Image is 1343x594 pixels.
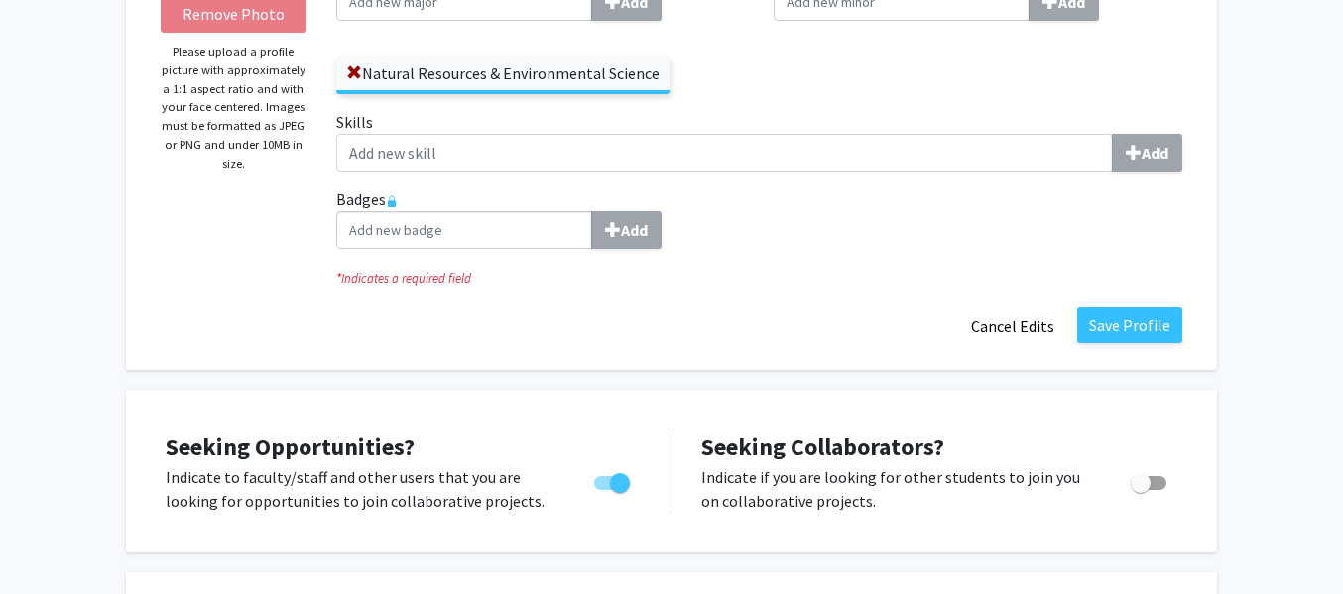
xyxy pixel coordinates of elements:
[166,465,556,513] p: Indicate to faculty/staff and other users that you are looking for opportunities to join collabor...
[701,465,1093,513] p: Indicate if you are looking for other students to join you on collaborative projects.
[586,465,641,495] div: Toggle
[1123,465,1177,495] div: Toggle
[701,431,944,462] span: Seeking Collaborators?
[15,505,84,579] iframe: Chat
[166,431,415,462] span: Seeking Opportunities?
[1112,134,1182,172] button: Skills
[161,43,306,173] p: Please upload a profile picture with approximately a 1:1 aspect ratio and with your face centered...
[336,187,1182,249] label: Badges
[1142,143,1168,163] b: Add
[336,269,1182,288] i: Indicates a required field
[336,134,1113,172] input: SkillsAdd
[958,307,1067,345] button: Cancel Edits
[621,220,648,240] b: Add
[336,110,1182,172] label: Skills
[1077,307,1182,343] button: Save Profile
[336,57,670,90] label: Natural Resources & Environmental Science
[336,211,592,249] input: BadgesAdd
[591,211,662,249] button: Badges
